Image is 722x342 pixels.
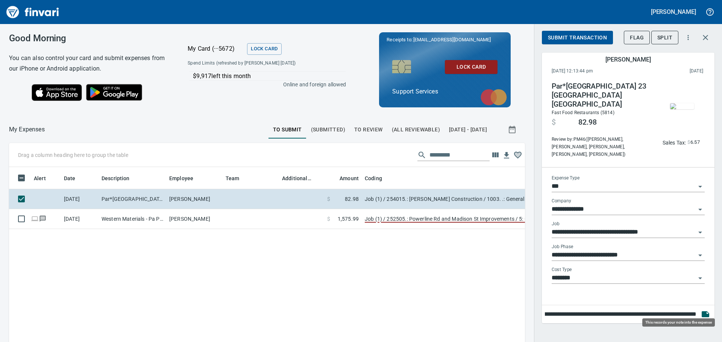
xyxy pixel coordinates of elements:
[552,118,556,127] span: $
[578,118,597,127] span: 82.98
[340,174,359,183] span: Amount
[338,215,359,223] span: 1,575.99
[542,31,613,45] button: Submit Transaction
[449,125,487,134] span: [DATE] - [DATE]
[512,149,523,161] button: Column choices favorited. Click to reset to default
[552,244,573,249] label: Job Phase
[552,110,614,115] span: Fast Food Restaurants (5814)
[18,151,128,159] p: Drag a column heading here to group the table
[282,174,321,183] span: Additional Reviewer
[169,174,203,183] span: Employee
[193,72,345,81] p: $9,917 left this month
[695,227,705,238] button: Open
[695,273,705,283] button: Open
[630,33,644,42] span: Flag
[642,68,703,75] span: This charge was settled by the merchant and appears on the 2025/09/13 statement.
[501,150,512,161] button: Download Table
[330,174,359,183] span: Amount
[61,209,99,229] td: [DATE]
[670,103,694,109] img: receipts%2Ftapani%2F2025-09-05%2FNEsw9X4wyyOGIebisYSa9hDywWp2__pl01IEYg8vRuFFDivAWj_thumb.jpg
[451,62,491,72] span: Lock Card
[169,174,193,183] span: Employee
[552,68,642,75] span: [DATE] 12:13:44 pm
[9,53,169,74] h6: You can also control your card and submit expenses from our iPhone or Android application.
[31,216,39,221] span: Online transaction
[61,189,99,209] td: [DATE]
[354,125,383,134] span: To Review
[166,209,223,229] td: [PERSON_NAME]
[82,80,147,105] img: Get it on Google Play
[651,31,678,45] button: Split
[690,138,700,147] span: 6.57
[64,174,76,183] span: Date
[365,174,382,183] span: Coding
[552,136,654,158] span: Review by: PM46 ([PERSON_NAME], [PERSON_NAME], [PERSON_NAME], [PERSON_NAME], [PERSON_NAME])
[9,125,45,134] nav: breadcrumb
[624,31,650,45] button: Flag
[102,174,140,183] span: Description
[695,250,705,261] button: Open
[651,8,696,16] h5: [PERSON_NAME]
[695,181,705,192] button: Open
[9,125,45,134] p: My Expenses
[687,138,700,147] span: AI confidence: 99.0%
[188,60,320,67] span: Spend Limits (refreshed by [PERSON_NAME] [DATE])
[696,29,714,47] button: Close transaction
[226,174,240,183] span: Team
[345,195,359,203] span: 82.98
[34,174,56,183] span: Alert
[552,221,560,226] label: Job
[102,174,130,183] span: Description
[552,82,654,109] h4: Par*[GEOGRAPHIC_DATA] 23 [GEOGRAPHIC_DATA] [GEOGRAPHIC_DATA]
[445,60,498,74] button: Lock Card
[649,6,698,18] button: [PERSON_NAME]
[34,174,46,183] span: Alert
[392,125,440,134] span: (All Reviewable)
[413,36,491,43] span: [EMAIL_ADDRESS][DOMAIN_NAME]
[251,45,278,53] span: Lock Card
[552,267,572,272] label: Cost Type
[226,174,249,183] span: Team
[311,125,345,134] span: (Submitted)
[188,44,244,53] p: My Card (···5672)
[99,189,166,209] td: Par*[GEOGRAPHIC_DATA] 23 [GEOGRAPHIC_DATA] [GEOGRAPHIC_DATA]
[657,33,672,42] span: Split
[362,189,550,209] td: Job (1) / 254015.: [PERSON_NAME] Construction / 1003. .: General Requirements / 5: Other
[247,43,281,55] button: Lock Card
[663,139,686,146] p: Sales Tax:
[64,174,85,183] span: Date
[605,56,651,63] h5: [PERSON_NAME]
[392,87,498,96] p: Support Services
[182,81,346,88] p: Online and foreign allowed
[32,84,82,101] img: Download on the App Store
[9,33,169,44] h3: Good Morning
[661,137,702,148] button: Sales Tax:$6.57
[5,3,61,21] img: Finvari
[365,174,392,183] span: Coding
[166,189,223,209] td: [PERSON_NAME]
[501,121,525,139] button: Show transactions within a particular date range
[477,85,511,109] img: mastercard.svg
[39,216,47,221] span: Has messages
[680,29,696,46] button: More
[687,138,690,147] span: $
[362,209,550,229] td: Job (1) / 252505.: Powerline Rd and Madison St Improvements / 5: Other
[99,209,166,229] td: Western Materials - Pa Pasco [GEOGRAPHIC_DATA]
[548,33,607,42] span: Submit Transaction
[695,204,705,215] button: Open
[273,125,302,134] span: To Submit
[387,36,503,44] p: Receipts to:
[552,199,571,203] label: Company
[327,195,330,203] span: $
[327,215,330,223] span: $
[282,174,311,183] span: Additional Reviewer
[490,149,501,161] button: Choose columns to display
[552,176,579,180] label: Expense Type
